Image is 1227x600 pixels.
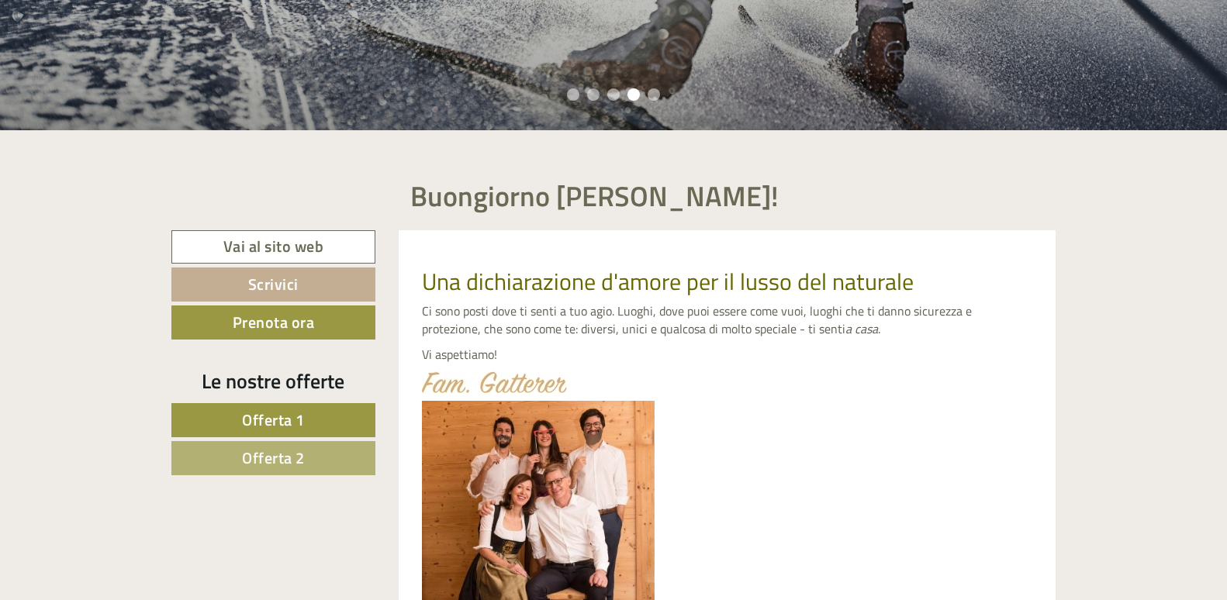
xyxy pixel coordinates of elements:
a: Vai al sito web [171,230,375,264]
h1: Buongiorno [PERSON_NAME]! [410,181,779,212]
span: Offerta 1 [242,408,305,432]
img: image [422,371,567,393]
a: Scrivici [171,267,375,302]
span: Una dichiarazione d'amore per il lusso del naturale [422,264,914,299]
span: Offerta 2 [242,446,305,470]
em: casa [855,319,878,338]
p: Vi aspettiamo! [422,346,1033,364]
a: Prenota ora [171,305,375,340]
div: Le nostre offerte [171,367,375,395]
em: a [845,319,852,338]
p: Ci sono posti dove ti senti a tuo agio. Luoghi, dove puoi essere come vuoi, luoghi che ti danno s... [422,302,1033,338]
